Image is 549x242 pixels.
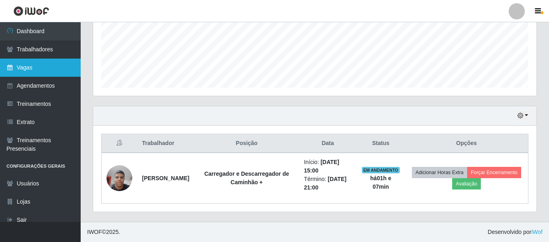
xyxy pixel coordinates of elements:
[362,167,400,173] span: EM ANDAMENTO
[137,134,194,153] th: Trabalhador
[405,134,528,153] th: Opções
[204,170,289,185] strong: Carregador e Descarregador de Caminhão +
[467,167,521,178] button: Forçar Encerramento
[304,158,352,175] li: Início:
[106,161,132,195] img: 1751571336809.jpeg
[488,228,543,236] span: Desenvolvido por
[142,175,189,181] strong: [PERSON_NAME]
[13,6,49,16] img: CoreUI Logo
[370,175,391,190] strong: há 01 h e 07 min
[87,228,120,236] span: © 2025 .
[299,134,357,153] th: Data
[87,229,102,235] span: IWOF
[304,175,352,192] li: Término:
[531,229,543,235] a: iWof
[452,178,481,189] button: Avaliação
[194,134,299,153] th: Posição
[304,159,339,174] time: [DATE] 15:00
[412,167,467,178] button: Adicionar Horas Extra
[357,134,405,153] th: Status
